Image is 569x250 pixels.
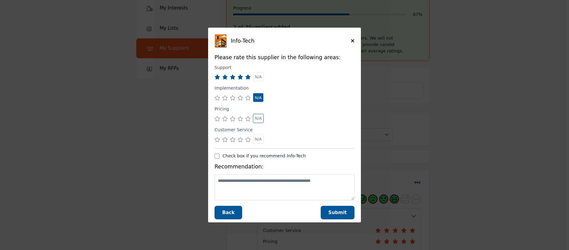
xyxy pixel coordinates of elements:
[255,75,262,79] span: N/A
[222,210,234,215] span: Back
[215,54,354,61] h5: Please rate this supplier in the following areas:
[255,116,262,121] span: N/A
[321,206,354,220] button: Submit
[255,95,262,100] span: N/A
[255,137,262,141] span: N/A
[328,210,347,215] span: Submit
[215,106,229,112] h6: Pricing
[215,86,249,91] h6: Implementation
[215,163,354,170] h5: Recommendation:
[215,206,242,220] button: Back
[231,38,351,44] h5: Info-Tech
[215,65,231,70] h6: Support
[223,153,306,159] label: Check box if you recommend Info-Tech
[215,127,253,133] h6: Customer Service
[215,34,228,48] img: Info-Tech Logo
[351,38,354,44] button: Close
